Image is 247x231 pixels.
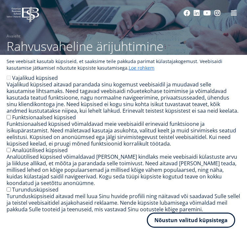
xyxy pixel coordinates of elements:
a: Youtube [203,10,211,16]
button: Nõustun valitud küpsistega [147,213,235,228]
a: Avaleht [7,33,20,39]
div: Analüütilised küpsised võimaldavad [PERSON_NAME] kindlaks meie veebisaidi külastuste arvu ja liik... [7,153,240,186]
p: See veebisait kasutab küpsiseid, et saaksime teile pakkuda parimat külastajakogemust. Veebisaidi ... [7,58,240,71]
span: Rahvusvaheline ärijuhtimine ([GEOGRAPHIC_DATA]) [7,37,164,68]
label: Vajalikud küpsised [12,74,58,81]
a: Linkedin [193,10,200,16]
a: Loe rohkem [129,65,154,71]
a: Instagram [214,10,221,16]
label: Turundusküpsised [12,186,58,193]
div: Funktsionaalsed küpsised võimaldavad meie veebisaidil erinevaid funktsioone ja isikupärastamist. ... [7,121,240,147]
label: Analüütilised küpsised [12,147,68,154]
label: Funktsionaalsed küpsised [12,114,76,121]
div: Vajalikud küpsised aitavad parandada sinu kogemust veebisaidil ja muudavad selle kasutamise lihts... [7,81,240,114]
div: Turundusküpsiseid aitavad meil luua Sinu huvide profiili ning näitavad või saadavad Sulle sellel ... [7,193,240,213]
a: Facebook [184,10,190,16]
